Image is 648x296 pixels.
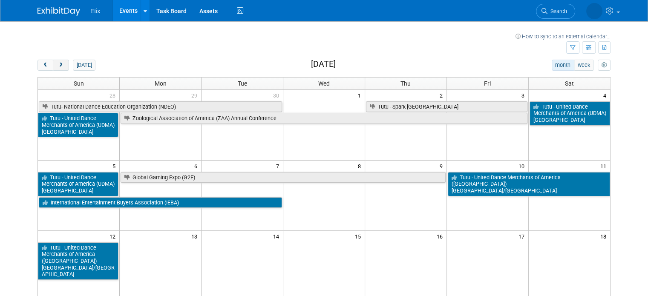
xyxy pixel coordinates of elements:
[38,242,118,280] a: Tutu - United Dance Merchants of America ([GEOGRAPHIC_DATA]) [GEOGRAPHIC_DATA]/[GEOGRAPHIC_DATA]
[38,113,118,137] a: Tutu - United Dance Merchants of America (UDMA) [GEOGRAPHIC_DATA]
[484,80,491,87] span: Fri
[311,60,336,69] h2: [DATE]
[90,8,100,14] span: Etix
[565,80,574,87] span: Sat
[518,161,528,171] span: 10
[439,161,446,171] span: 9
[601,63,607,68] i: Personalize Calendar
[109,231,119,241] span: 12
[272,231,283,241] span: 14
[400,80,411,87] span: Thu
[39,197,282,208] a: International Entertainment Buyers Association (IEBA)
[112,161,119,171] span: 5
[155,80,167,87] span: Mon
[516,33,611,40] a: How to sync to an external calendar...
[275,161,283,171] span: 7
[598,60,611,71] button: myCustomButton
[121,172,445,183] a: Global Gaming Expo (G2E)
[193,161,201,171] span: 6
[357,90,365,101] span: 1
[547,8,567,14] span: Search
[109,90,119,101] span: 28
[518,231,528,241] span: 17
[448,172,610,196] a: Tutu - United Dance Merchants of America ([GEOGRAPHIC_DATA]) [GEOGRAPHIC_DATA]/[GEOGRAPHIC_DATA]
[37,7,80,16] img: ExhibitDay
[38,172,118,196] a: Tutu - United Dance Merchants of America (UDMA) [GEOGRAPHIC_DATA]
[521,90,528,101] span: 3
[74,80,84,87] span: Sun
[357,161,365,171] span: 8
[318,80,330,87] span: Wed
[190,90,201,101] span: 29
[354,231,365,241] span: 15
[602,90,610,101] span: 4
[599,231,610,241] span: 18
[37,60,53,71] button: prev
[121,113,527,124] a: Zoological Association of America (ZAA) Annual Conference
[586,3,602,19] img: Amy Meyer
[190,231,201,241] span: 13
[39,101,282,112] a: Tutu- National Dance Education Organization (NDEO)
[574,60,593,71] button: week
[272,90,283,101] span: 30
[366,101,527,112] a: Tutu - Spark [GEOGRAPHIC_DATA]
[552,60,574,71] button: month
[599,161,610,171] span: 11
[73,60,95,71] button: [DATE]
[238,80,247,87] span: Tue
[53,60,69,71] button: next
[439,90,446,101] span: 2
[536,4,575,19] a: Search
[530,101,610,126] a: Tutu - United Dance Merchants of America (UDMA) [GEOGRAPHIC_DATA]
[436,231,446,241] span: 16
